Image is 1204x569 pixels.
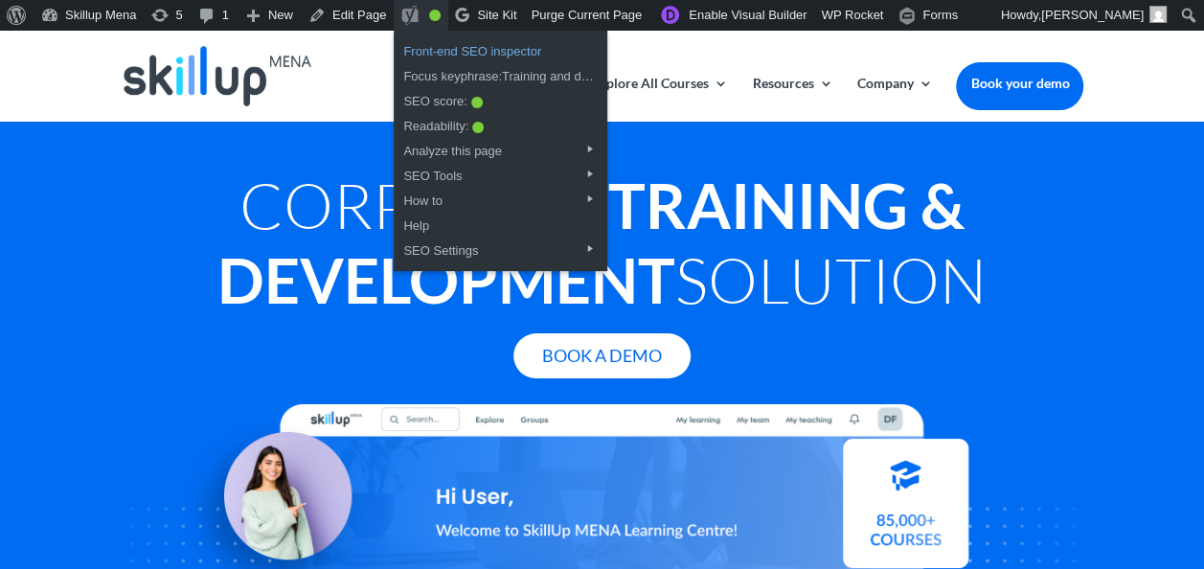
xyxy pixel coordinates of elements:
[429,10,441,21] div: Good
[121,168,1084,327] h1: Corporate Solution
[752,77,832,122] a: Resources
[394,61,607,86] div: Focus keyphrase:
[394,161,607,186] div: SEO Tools
[124,46,311,106] img: Skillup Mena
[956,62,1083,104] a: Book your demo
[394,211,607,236] a: Help
[1108,477,1204,569] iframe: Chat Widget
[856,77,932,122] a: Company
[394,136,607,161] div: Analyze this page
[394,236,607,261] div: SEO Settings
[394,111,607,136] div: Readability:
[1041,8,1144,22] span: [PERSON_NAME]
[394,186,607,211] div: How to
[502,61,598,92] span: Training and development
[591,77,728,122] a: Explore All Courses
[394,86,607,111] div: SEO score:
[217,168,965,317] strong: Training & Development
[513,333,691,378] a: Book A Demo
[477,8,516,22] span: Site Kit
[394,36,607,61] a: Front-end SEO inspector
[472,122,484,133] div: Good
[471,97,483,108] div: Good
